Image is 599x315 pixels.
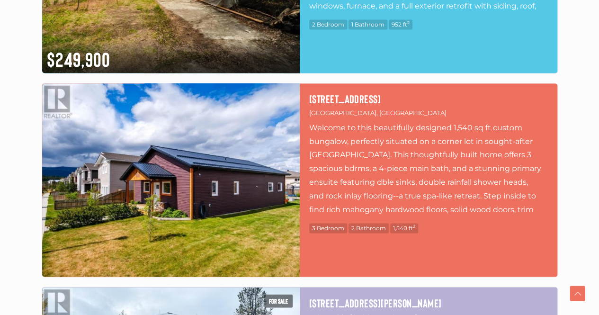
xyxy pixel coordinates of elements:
span: 2 Bedroom [309,19,347,29]
sup: 2 [413,224,415,229]
span: 3 Bedroom [309,223,347,233]
p: Welcome to this beautifully designed 1,540 sq ft custom bungalow, perfectly situated on a corner ... [309,121,548,216]
span: For sale [264,294,293,307]
span: 2 Bathroom [349,223,389,233]
span: 1 Bathroom [349,19,387,29]
div: $249,900 [42,41,300,73]
sup: 2 [407,20,410,25]
img: 1 BELLINGHAM COURT, Whitehorse, Yukon [42,83,300,277]
span: 952 ft [389,19,412,29]
p: [GEOGRAPHIC_DATA], [GEOGRAPHIC_DATA] [309,108,548,118]
span: 1,540 ft [390,223,418,233]
a: [STREET_ADDRESS] [309,93,548,105]
a: [STREET_ADDRESS][PERSON_NAME] [309,297,548,309]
